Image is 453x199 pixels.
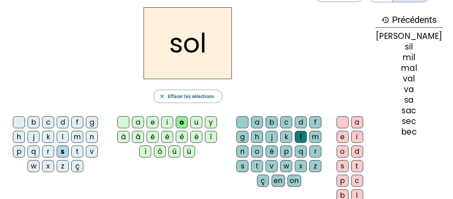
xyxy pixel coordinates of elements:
div: en [272,175,285,187]
div: s [236,160,248,172]
div: f [309,116,321,128]
div: v [266,160,278,172]
div: à [117,131,129,143]
div: ç [71,160,83,172]
div: j [28,131,39,143]
mat-icon: history [381,16,389,24]
div: c [351,175,363,187]
div: x [295,160,307,172]
div: ü [183,146,195,157]
div: g [86,116,98,128]
div: z [57,160,69,172]
div: f [71,116,83,128]
div: ë [190,131,202,143]
div: b [28,116,39,128]
div: ç [257,175,269,187]
div: a [351,116,363,128]
div: d [57,116,69,128]
div: on [288,175,301,187]
div: sec [376,117,442,125]
div: t [71,146,83,157]
div: sil [376,43,442,51]
div: d [351,146,363,157]
div: l [295,131,307,143]
div: p [337,175,349,187]
h3: Précédents [376,13,442,28]
div: k [280,131,292,143]
div: p [13,146,25,157]
div: sa [376,96,442,104]
div: è [147,131,159,143]
div: t [351,160,363,172]
div: j [266,131,278,143]
div: c [280,116,292,128]
div: l [57,131,69,143]
div: va [376,85,442,93]
div: n [86,131,98,143]
div: o [337,146,349,157]
div: m [71,131,83,143]
div: q [295,146,307,157]
div: b [266,116,278,128]
div: t [251,160,263,172]
div: a [132,116,144,128]
div: é [161,131,173,143]
div: bec [376,128,442,136]
div: e [337,131,349,143]
div: m [309,131,321,143]
div: val [376,75,442,83]
div: w [28,160,39,172]
div: w [280,160,292,172]
div: é [266,146,278,157]
div: â [132,131,144,143]
div: ê [176,131,188,143]
mat-icon: close [159,93,165,99]
div: g [236,131,248,143]
div: n [236,146,248,157]
div: o [251,146,263,157]
button: Effacer les sélections [154,90,222,103]
div: d [295,116,307,128]
div: v [86,146,98,157]
div: z [309,160,321,172]
div: s [337,160,349,172]
div: mal [376,64,442,72]
div: c [42,116,54,128]
div: î [205,131,217,143]
div: a [251,116,263,128]
div: o [176,116,188,128]
div: h [251,131,263,143]
div: ô [154,146,166,157]
div: i [161,116,173,128]
div: r [309,146,321,157]
div: [PERSON_NAME] [376,32,442,40]
div: mil [376,53,442,61]
div: y [205,116,217,128]
div: s [57,146,69,157]
div: r [42,146,54,157]
h2: sol [144,7,232,79]
div: ï [139,146,151,157]
span: Effacer les sélections [168,92,214,100]
div: h [13,131,25,143]
div: k [42,131,54,143]
div: û [168,146,180,157]
div: p [280,146,292,157]
div: x [42,160,54,172]
div: i [351,131,363,143]
div: sac [376,107,442,115]
div: u [190,116,202,128]
div: q [28,146,39,157]
div: e [147,116,159,128]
